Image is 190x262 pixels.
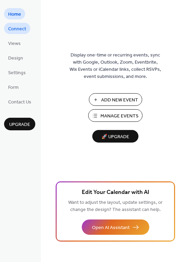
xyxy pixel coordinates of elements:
button: Manage Events [88,109,142,122]
a: Settings [4,67,30,78]
a: Design [4,52,27,63]
span: Manage Events [100,113,138,120]
button: 🚀 Upgrade [92,130,138,143]
span: Views [8,40,21,47]
span: 🚀 Upgrade [96,132,134,142]
button: Open AI Assistant [82,219,149,235]
span: Form [8,84,19,91]
a: Connect [4,23,30,34]
span: Design [8,55,23,62]
a: Form [4,81,23,93]
span: Home [8,11,21,18]
span: Edit Your Calendar with AI [82,188,149,197]
span: Upgrade [9,121,30,128]
a: Contact Us [4,96,35,107]
a: Home [4,8,25,19]
span: Connect [8,26,26,33]
span: Display one-time or recurring events, sync with Google, Outlook, Zoom, Eventbrite, Wix Events or ... [70,52,161,80]
span: Contact Us [8,99,31,106]
button: Upgrade [4,118,35,130]
span: Open AI Assistant [92,224,130,231]
span: Want to adjust the layout, update settings, or change the design? The assistant can help. [68,198,163,214]
a: Views [4,37,25,49]
span: Add New Event [101,97,138,104]
span: Settings [8,69,26,77]
button: Add New Event [89,93,142,106]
